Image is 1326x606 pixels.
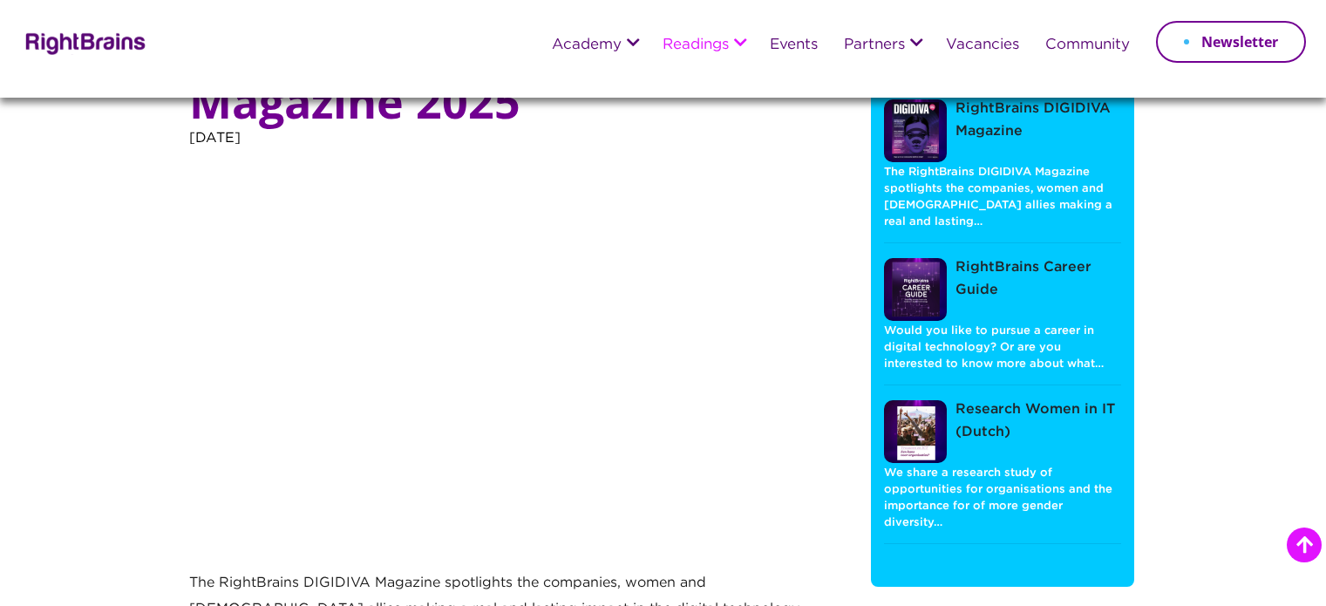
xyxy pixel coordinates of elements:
h1: RightBrains DIGIDIVA Magazine 2025 [189,26,845,126]
img: Rightbrains [20,30,146,55]
p: Would you like to pursue a career in digital technology? Or are you interested to know more about... [884,322,1121,373]
a: RightBrains Career Guide [884,256,1121,322]
p: [DATE] [189,126,845,177]
a: Community [1045,37,1130,53]
a: Readings [663,37,729,53]
a: Partners [844,37,905,53]
p: We share a research study of opportunities for organisations and the importance for of more gende... [884,464,1121,532]
p: The RightBrains DIGIDIVA Magazine spotlights the companies, women and [DEMOGRAPHIC_DATA] allies m... [884,163,1121,231]
a: Vacancies [946,37,1019,53]
a: Newsletter [1156,21,1306,63]
a: Research Women in IT (Dutch) [884,398,1121,464]
a: Events [770,37,818,53]
a: RightBrains DIGIDIVA Magazine [884,98,1121,163]
a: Academy [552,37,622,53]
